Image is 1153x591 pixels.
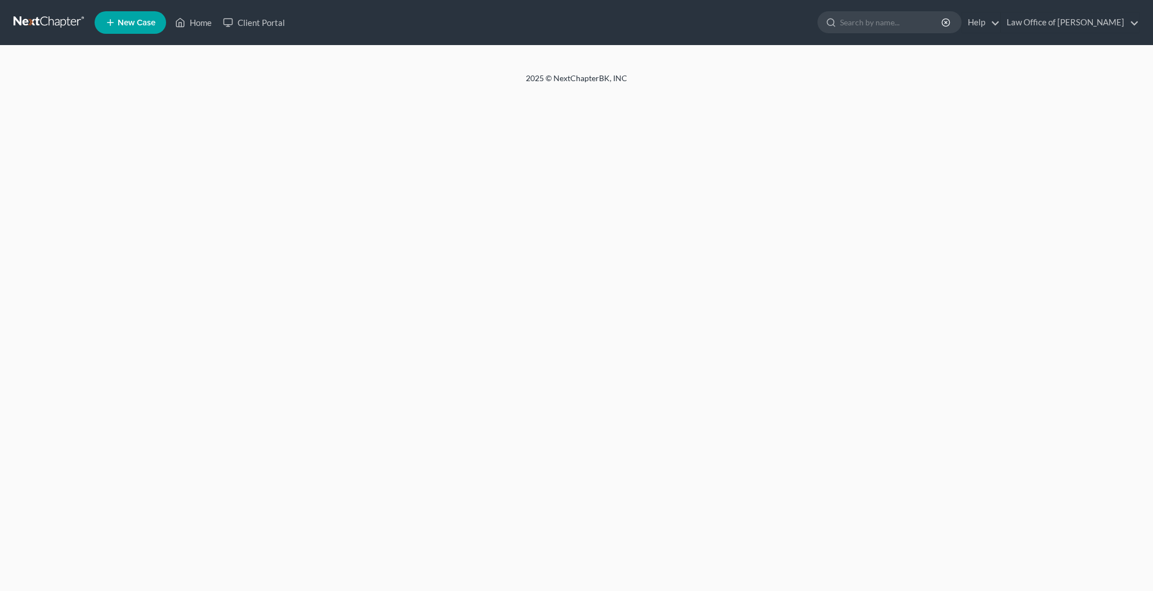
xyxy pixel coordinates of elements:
a: Help [962,12,1000,33]
a: Home [169,12,217,33]
div: 2025 © NextChapterBK, INC [256,73,897,93]
a: Law Office of [PERSON_NAME] [1001,12,1139,33]
span: New Case [118,19,155,27]
a: Client Portal [217,12,291,33]
input: Search by name... [840,12,943,33]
